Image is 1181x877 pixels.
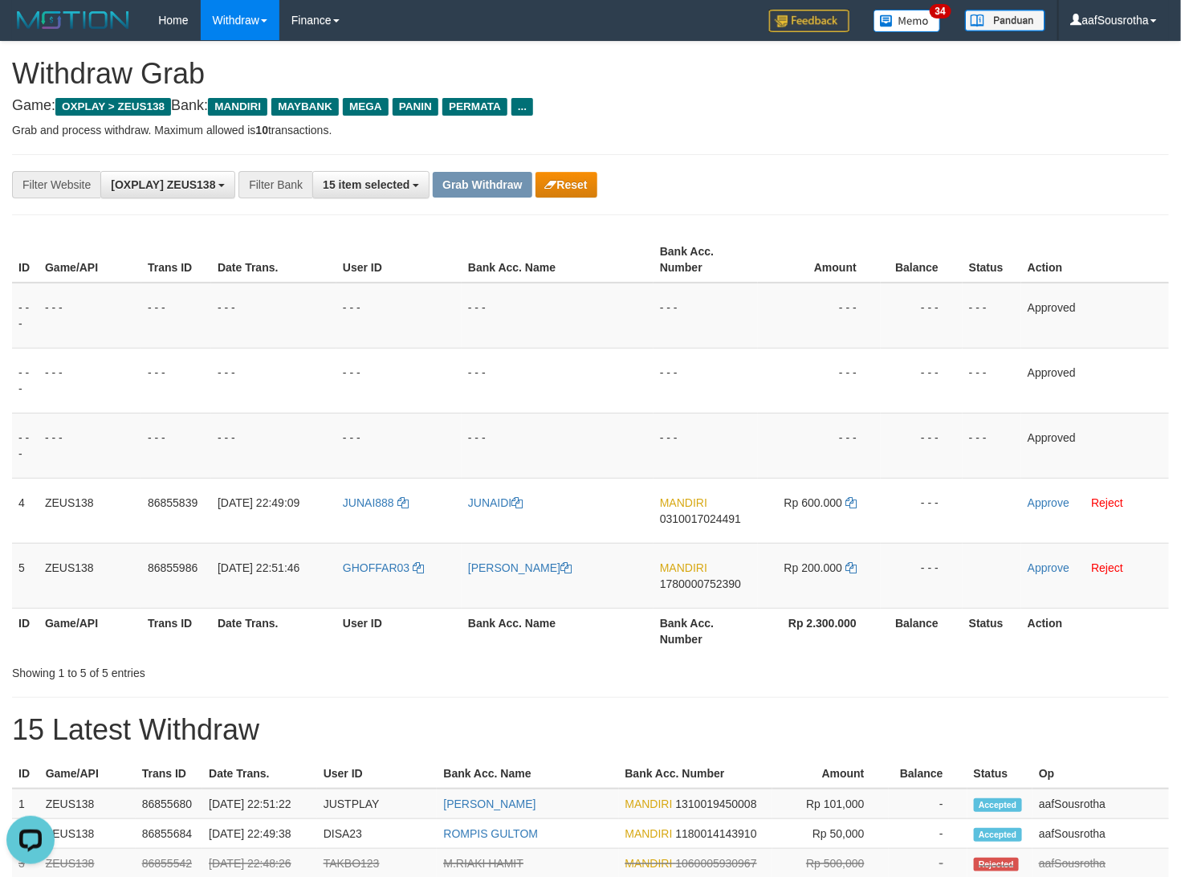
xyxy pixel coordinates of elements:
[343,496,409,509] a: JUNAI888
[676,797,757,810] span: Copy 1310019450008 to clipboard
[12,8,134,32] img: MOTION_logo.png
[625,857,673,870] span: MANDIRI
[393,98,438,116] span: PANIN
[12,348,39,413] td: - - -
[12,789,39,819] td: 1
[211,413,336,478] td: - - -
[317,759,438,789] th: User ID
[965,10,1045,31] img: panduan.png
[12,58,1169,90] h1: Withdraw Grab
[255,124,268,137] strong: 10
[468,561,572,574] a: [PERSON_NAME]
[881,608,963,654] th: Balance
[39,237,141,283] th: Game/API
[1091,561,1123,574] a: Reject
[218,561,299,574] span: [DATE] 22:51:46
[202,789,317,819] td: [DATE] 22:51:22
[881,543,963,608] td: - - -
[39,348,141,413] td: - - -
[1091,496,1123,509] a: Reject
[208,98,267,116] span: MANDIRI
[39,759,136,789] th: Game/API
[12,659,480,681] div: Showing 1 to 5 of 5 entries
[758,608,881,654] th: Rp 2.300.000
[136,759,202,789] th: Trans ID
[39,283,141,349] td: - - -
[974,828,1022,842] span: Accepted
[211,237,336,283] th: Date Trans.
[676,857,757,870] span: Copy 1060005930967 to clipboard
[511,98,533,116] span: ...
[462,237,654,283] th: Bank Acc. Name
[343,496,394,509] span: JUNAI888
[12,122,1169,138] p: Grab and process withdraw. Maximum allowed is transactions.
[772,819,888,849] td: Rp 50,000
[758,348,881,413] td: - - -
[1032,759,1169,789] th: Op
[889,759,967,789] th: Balance
[39,413,141,478] td: - - -
[1028,496,1069,509] a: Approve
[881,348,963,413] td: - - -
[769,10,849,32] img: Feedback.jpg
[660,577,741,590] span: Copy 1780000752390 to clipboard
[211,283,336,349] td: - - -
[136,789,202,819] td: 86855680
[974,798,1022,812] span: Accepted
[141,237,211,283] th: Trans ID
[462,348,654,413] td: - - -
[141,348,211,413] td: - - -
[758,283,881,349] td: - - -
[443,797,536,810] a: [PERSON_NAME]
[654,608,758,654] th: Bank Acc. Number
[12,283,39,349] td: - - -
[433,172,531,198] button: Grab Withdraw
[12,608,39,654] th: ID
[660,512,741,525] span: Copy 0310017024491 to clipboard
[881,478,963,543] td: - - -
[1021,413,1169,478] td: Approved
[39,789,136,819] td: ZEUS138
[1021,348,1169,413] td: Approved
[845,496,857,509] a: Copy 600000 to clipboard
[141,608,211,654] th: Trans ID
[1028,561,1069,574] a: Approve
[930,4,951,18] span: 34
[343,98,389,116] span: MEGA
[55,98,171,116] span: OXPLAY > ZEUS138
[963,237,1021,283] th: Status
[148,496,198,509] span: 86855839
[443,827,538,840] a: ROMPIS GULTOM
[343,561,409,574] span: GHOFFAR03
[784,561,842,574] span: Rp 200.000
[967,759,1032,789] th: Status
[336,237,462,283] th: User ID
[1021,283,1169,349] td: Approved
[39,478,141,543] td: ZEUS138
[676,827,757,840] span: Copy 1180014143910 to clipboard
[462,283,654,349] td: - - -
[758,237,881,283] th: Amount
[111,178,215,191] span: [OXPLAY] ZEUS138
[660,496,707,509] span: MANDIRI
[12,98,1169,114] h4: Game: Bank:
[1032,819,1169,849] td: aafSousrotha
[343,561,424,574] a: GHOFFAR03
[39,543,141,608] td: ZEUS138
[963,608,1021,654] th: Status
[12,759,39,789] th: ID
[619,759,773,789] th: Bank Acc. Number
[1021,608,1169,654] th: Action
[12,237,39,283] th: ID
[881,283,963,349] td: - - -
[889,789,967,819] td: -
[323,178,409,191] span: 15 item selected
[1021,237,1169,283] th: Action
[654,413,758,478] td: - - -
[317,789,438,819] td: JUSTPLAY
[625,827,673,840] span: MANDIRI
[462,608,654,654] th: Bank Acc. Name
[141,283,211,349] td: - - -
[963,413,1021,478] td: - - -
[202,759,317,789] th: Date Trans.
